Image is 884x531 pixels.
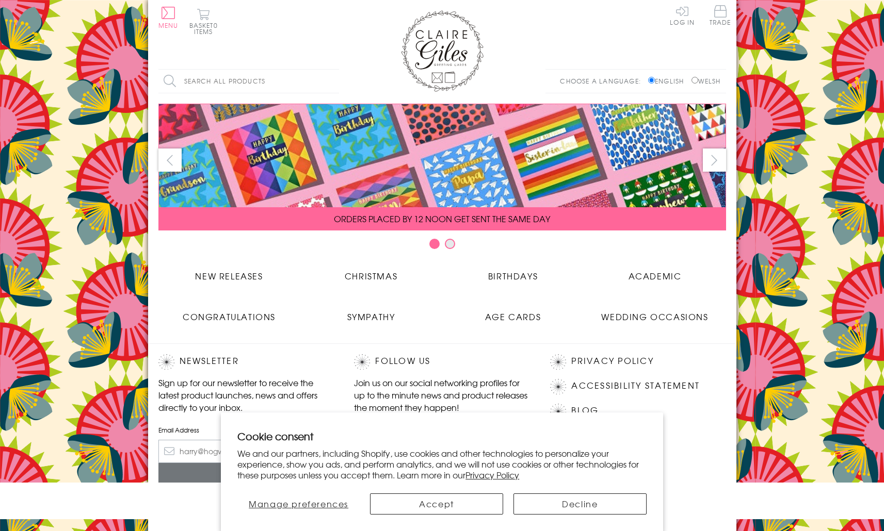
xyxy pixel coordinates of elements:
[300,303,442,323] a: Sympathy
[629,270,682,282] span: Academic
[195,270,263,282] span: New Releases
[158,376,334,413] p: Sign up for our newsletter to receive the latest product launches, news and offers directly to yo...
[347,310,395,323] span: Sympathy
[370,493,503,515] button: Accept
[648,76,689,86] label: English
[334,212,550,225] span: ORDERS PLACED BY 12 NOON GET SENT THE SAME DAY
[703,148,726,172] button: next
[584,303,726,323] a: Wedding Occasions
[158,463,334,486] input: Subscribe
[249,497,348,510] span: Manage preferences
[488,270,538,282] span: Birthdays
[710,5,731,25] span: Trade
[401,10,484,92] img: Claire Giles Greetings Cards
[237,493,360,515] button: Manage preferences
[601,310,708,323] span: Wedding Occasions
[158,262,300,282] a: New Releases
[237,429,647,443] h2: Cookie consent
[158,425,334,435] label: Email Address
[237,448,647,480] p: We and our partners, including Shopify, use cookies and other technologies to personalize your ex...
[429,239,440,249] button: Carousel Page 1 (Current Slide)
[158,7,179,28] button: Menu
[648,77,655,84] input: English
[300,262,442,282] a: Christmas
[485,310,541,323] span: Age Cards
[584,262,726,282] a: Academic
[465,469,519,481] a: Privacy Policy
[194,21,218,36] span: 0 items
[158,148,182,172] button: prev
[345,270,397,282] span: Christmas
[158,238,726,254] div: Carousel Pagination
[329,70,339,93] input: Search
[571,354,653,368] a: Privacy Policy
[158,70,339,93] input: Search all products
[560,76,646,86] p: Choose a language:
[354,376,529,413] p: Join us on our social networking profiles for up to the minute news and product releases the mome...
[354,354,529,370] h2: Follow Us
[158,440,334,463] input: harry@hogwarts.edu
[670,5,695,25] a: Log In
[571,404,599,418] a: Blog
[692,77,698,84] input: Welsh
[158,21,179,30] span: Menu
[442,303,584,323] a: Age Cards
[158,303,300,323] a: Congratulations
[513,493,647,515] button: Decline
[442,262,584,282] a: Birthdays
[710,5,731,27] a: Trade
[158,354,334,370] h2: Newsletter
[571,379,700,393] a: Accessibility Statement
[692,76,721,86] label: Welsh
[183,310,276,323] span: Congratulations
[445,239,455,249] button: Carousel Page 2
[189,8,218,35] button: Basket0 items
